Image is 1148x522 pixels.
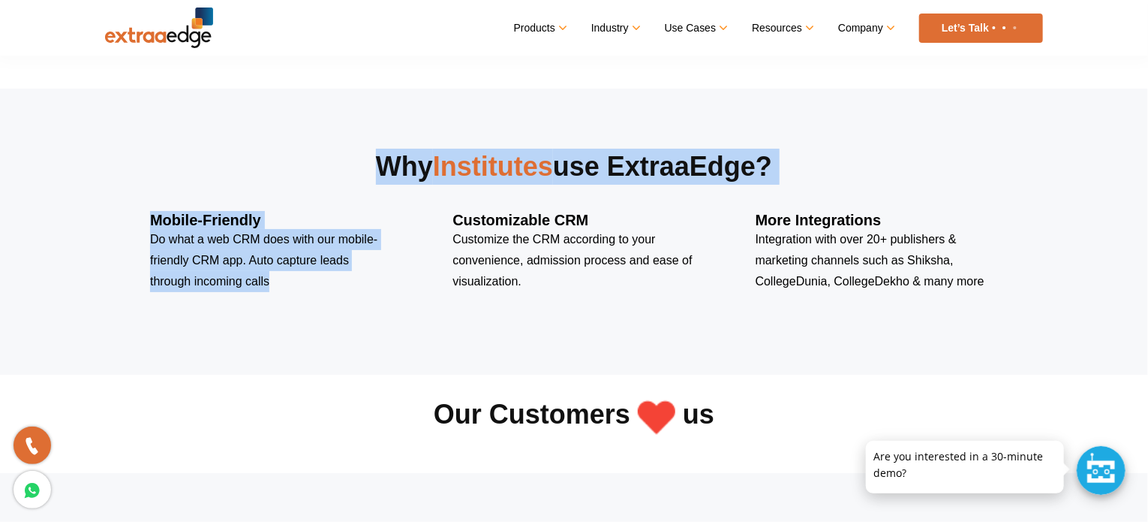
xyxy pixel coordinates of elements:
[452,211,695,229] h4: Customizable CRM
[452,233,692,288] span: Customize the CRM according to your convenience, admission process and ease of visualization.
[756,229,998,292] p: Integration with over 20+ publishers & marketing channels such as Shiksha, CollegeDunia, CollegeD...
[591,17,639,39] a: Industry
[150,211,392,229] h4: Mobile-Friendly
[514,17,565,39] a: Products
[838,17,893,39] a: Company
[1077,446,1125,495] div: Chat
[665,17,726,39] a: Use Cases
[756,211,998,229] h4: More Integrations
[150,149,998,211] h2: Why use ExtraaEdge?
[150,229,392,292] p: Do what a web CRM does with our mobile-friendly CRM app. Auto capture leads through incoming calls
[433,151,553,182] span: Institutes
[752,17,812,39] a: Resources
[919,14,1043,43] a: Let’s Talk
